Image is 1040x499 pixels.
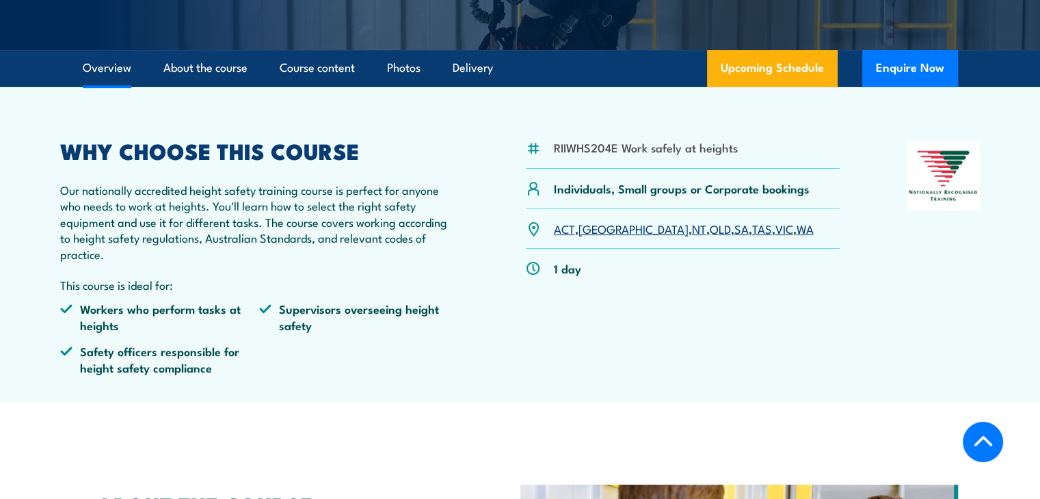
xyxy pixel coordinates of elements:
a: ACT [554,220,575,237]
a: SA [734,220,749,237]
li: Supervisors overseeing height safety [259,301,459,333]
p: This course is ideal for: [60,277,459,293]
p: 1 day [554,260,581,276]
p: Individuals, Small groups or Corporate bookings [554,180,810,196]
a: Overview [83,50,131,86]
a: NT [692,220,706,237]
a: Course content [280,50,355,86]
a: QLD [710,220,731,237]
a: Photos [387,50,421,86]
a: Delivery [453,50,493,86]
a: WA [797,220,814,237]
a: [GEOGRAPHIC_DATA] [578,220,689,237]
button: Enquire Now [862,50,958,87]
a: Upcoming Schedule [707,50,838,87]
img: Nationally Recognised Training logo. [907,141,981,211]
li: Workers who perform tasks at heights [60,301,260,333]
li: RIIWHS204E Work safely at heights [554,139,738,155]
p: Our nationally accredited height safety training course is perfect for anyone who needs to work a... [60,182,459,262]
a: VIC [775,220,793,237]
p: , , , , , , , [554,221,814,237]
a: About the course [163,50,248,86]
a: TAS [752,220,772,237]
h2: WHY CHOOSE THIS COURSE [60,141,459,160]
li: Safety officers responsible for height safety compliance [60,343,260,375]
